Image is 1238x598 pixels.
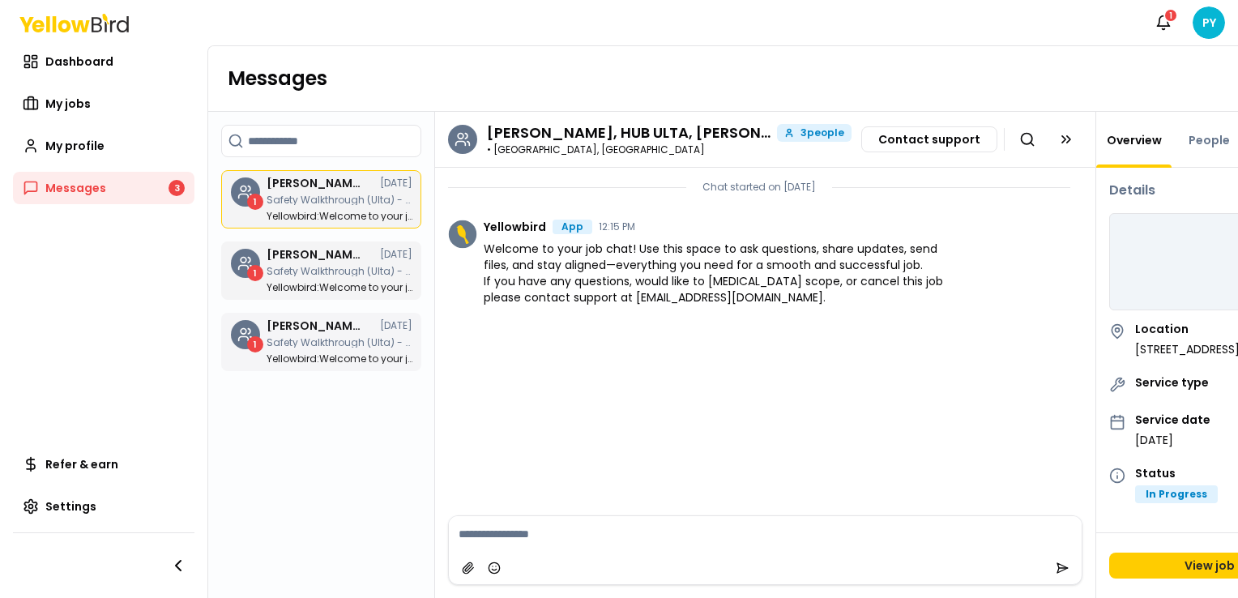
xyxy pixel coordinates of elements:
[267,267,412,276] p: Safety Walkthrough (Ulta) - 637 - Alameda, Alameda South Shore Center (1 of 3 jobs) Bundle 20
[45,53,113,70] span: Dashboard
[169,180,185,196] div: 3
[1135,414,1210,425] h4: Service date
[1135,377,1209,388] h4: Service type
[13,130,194,162] a: My profile
[13,45,194,78] a: Dashboard
[1097,132,1172,148] a: Overview
[380,321,412,331] time: [DATE]
[13,172,194,204] a: Messages3
[267,338,412,348] p: Safety Walkthrough (Ulta) - 124 - Citrus Heights, Marketplace at Birdcage (3 of 3 jobs) Bundle 20
[1135,485,1218,503] div: In Progress
[1147,6,1180,39] button: 1
[553,220,592,234] div: App
[221,241,421,300] a: 1[PERSON_NAME], HUB ULTA, [PERSON_NAME][DATE]Safety Walkthrough (Ulta) - 637 - [GEOGRAPHIC_DATA],...
[1135,468,1218,479] h4: Status
[267,283,412,293] p: Welcome to your job chat! Use this space to ask questions, share updates, send files, and stay al...
[247,194,263,210] div: 1
[1135,432,1210,448] p: [DATE]
[13,88,194,120] a: My jobs
[800,128,844,138] span: 3 people
[13,448,194,481] a: Refer & earn
[45,456,118,472] span: Refer & earn
[487,126,771,140] h3: Pu Yang, HUB ULTA, Bayyinah Francies
[247,336,263,352] div: 1
[1163,8,1178,23] div: 1
[221,313,421,371] a: 1[PERSON_NAME], HUB ULTA, [PERSON_NAME][DATE]Safety Walkthrough (Ulta) - 124 - [GEOGRAPHIC_DATA],...
[487,145,852,155] p: • [GEOGRAPHIC_DATA], [GEOGRAPHIC_DATA]
[247,265,263,281] div: 1
[599,222,635,232] time: 12:15 PM
[267,354,412,364] p: Welcome to your job chat! Use this space to ask questions, share updates, send files, and stay al...
[267,320,364,331] h3: Pu Yang, HUB ULTA, Bayyinah Francies
[380,250,412,259] time: [DATE]
[484,221,546,233] span: Yellowbird
[484,241,950,305] span: Welcome to your job chat! Use this space to ask questions, share updates, send files, and stay al...
[45,498,96,515] span: Settings
[702,181,816,194] p: Chat started on [DATE]
[861,126,997,152] button: Contact support
[267,249,364,260] h3: Pu Yang, HUB ULTA, Bayyinah Francies
[435,168,1095,515] div: Chat messages
[45,138,105,154] span: My profile
[13,490,194,523] a: Settings
[45,96,91,112] span: My jobs
[45,180,106,196] span: Messages
[267,211,412,221] p: Welcome to your job chat! Use this space to ask questions, share updates, send files, and stay al...
[380,178,412,188] time: [DATE]
[1193,6,1225,39] span: PY
[267,195,412,205] p: Safety Walkthrough (Ulta) - 568 - Colma, 280 Metro Center (2 of 3 jobs) Bundle 20
[221,170,421,229] a: 1[PERSON_NAME], HUB ULTA, [PERSON_NAME][DATE]Safety Walkthrough (Ulta) - 568 - Colma, [GEOGRAPHIC...
[267,177,364,189] h3: Pu Yang, HUB ULTA, Bayyinah Francies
